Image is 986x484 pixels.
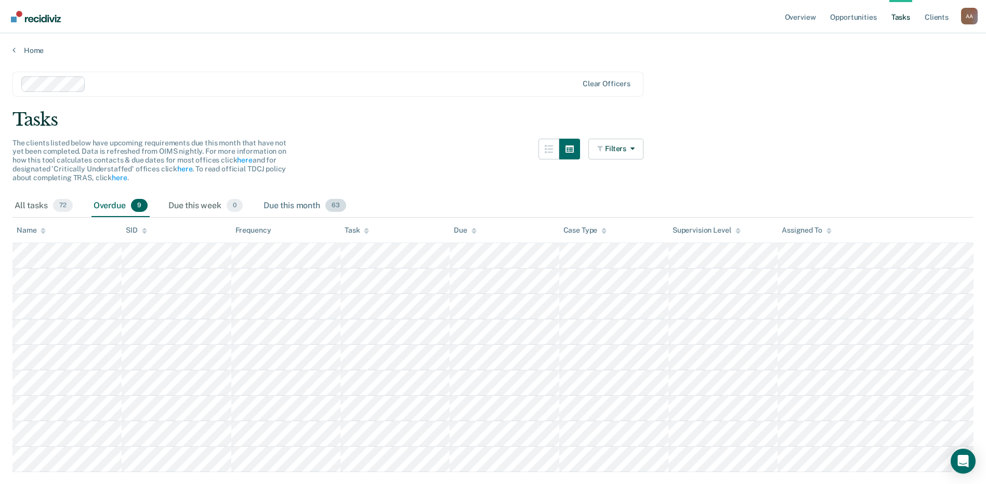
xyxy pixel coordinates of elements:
a: here [237,156,252,164]
div: Task [345,226,369,235]
img: Recidiviz [11,11,61,22]
div: A A [961,8,978,24]
a: here [177,165,192,173]
div: Name [17,226,46,235]
span: 0 [227,199,243,212]
span: The clients listed below have upcoming requirements due this month that have not yet been complet... [12,139,286,182]
div: Tasks [12,109,974,130]
div: Open Intercom Messenger [951,449,976,474]
div: Due this week0 [166,195,245,218]
div: Assigned To [782,226,831,235]
button: Profile dropdown button [961,8,978,24]
div: All tasks72 [12,195,75,218]
div: Clear officers [583,79,630,88]
span: 63 [325,199,346,212]
a: Home [12,46,974,55]
span: 72 [53,199,73,212]
div: Case Type [563,226,607,235]
span: 9 [131,199,148,212]
a: here [112,173,127,182]
div: Due this month63 [261,195,348,218]
button: Filters [588,139,643,159]
div: Overdue9 [91,195,150,218]
div: SID [126,226,147,235]
div: Due [454,226,477,235]
div: Frequency [235,226,271,235]
div: Supervision Level [673,226,741,235]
